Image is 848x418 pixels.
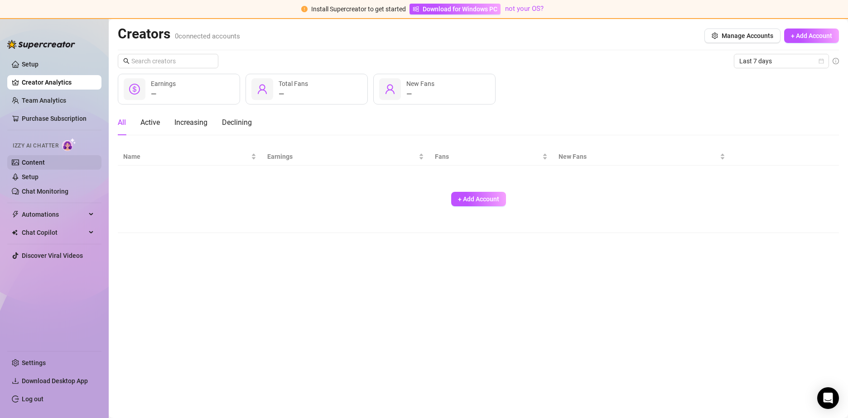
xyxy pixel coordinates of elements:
span: + Add Account [791,32,832,39]
div: — [279,89,308,100]
span: search [123,58,130,64]
div: Declining [222,117,252,128]
span: Install Supercreator to get started [311,5,406,13]
span: New Fans [406,80,434,87]
a: not your OS? [505,5,544,13]
div: Active [140,117,160,128]
button: Manage Accounts [704,28,781,43]
div: — [406,89,434,100]
span: Download for Windows PC [423,4,497,14]
span: Izzy AI Chatter [13,142,58,150]
span: dollar-circle [129,84,140,95]
th: Name [118,148,262,166]
div: Open Intercom Messenger [817,387,839,409]
a: Content [22,159,45,166]
input: Search creators [131,56,206,66]
span: 0 connected accounts [175,32,240,40]
span: New Fans [559,152,718,161]
div: All [118,117,126,128]
span: info-circle [833,58,839,64]
span: setting [712,33,718,39]
a: Creator Analytics [22,75,94,90]
a: Team Analytics [22,97,66,104]
button: + Add Account [451,192,506,206]
img: logo-BBDzfeDw.svg [7,40,75,49]
a: Setup [22,61,39,68]
span: Name [123,152,249,161]
h2: Creators [118,25,240,43]
span: Automations [22,207,86,222]
img: Chat Copilot [12,229,18,236]
span: calendar [819,58,824,64]
span: Chat Copilot [22,225,86,240]
span: Earnings [151,80,176,87]
span: Total Fans [279,80,308,87]
span: Last 7 days [739,54,824,68]
span: exclamation-circle [301,6,308,12]
th: New Fans [553,148,731,166]
div: — [151,89,176,100]
span: Fans [435,152,540,161]
th: Fans [429,148,553,166]
span: windows [413,6,419,12]
a: Log out [22,395,43,403]
span: Download Desktop App [22,377,88,385]
div: Increasing [174,117,207,128]
span: Manage Accounts [722,32,773,39]
img: AI Chatter [62,138,76,151]
th: Earnings [262,148,429,166]
span: user [385,84,395,95]
span: user [257,84,268,95]
span: download [12,377,19,385]
button: + Add Account [784,28,839,43]
a: Download for Windows PC [410,4,501,14]
span: thunderbolt [12,211,19,218]
a: Setup [22,173,39,180]
a: Purchase Subscription [22,115,87,122]
a: Chat Monitoring [22,188,68,195]
a: Settings [22,359,46,366]
span: + Add Account [458,195,499,203]
span: Earnings [267,152,416,161]
a: Discover Viral Videos [22,252,83,259]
